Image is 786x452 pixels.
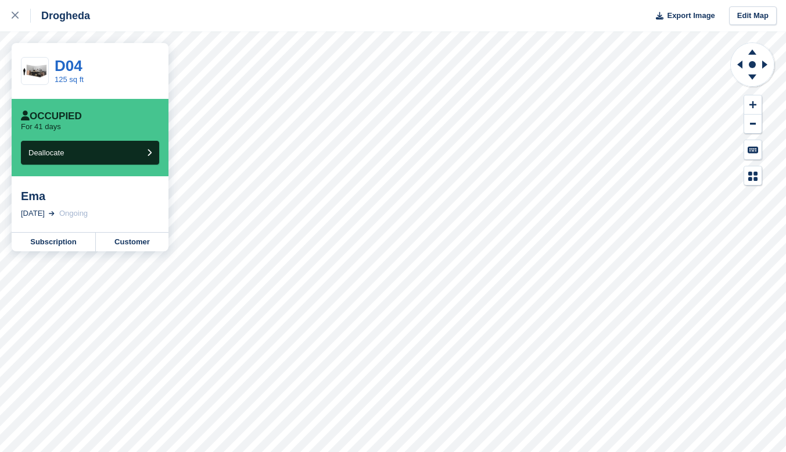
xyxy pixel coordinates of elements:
div: Occupied [21,111,82,122]
button: Export Image [649,6,715,26]
button: Zoom Out [744,115,762,134]
p: For 41 days [21,122,61,131]
span: Export Image [667,10,715,22]
a: D04 [55,57,82,74]
div: Ema [21,189,159,203]
span: Deallocate [28,148,64,157]
button: Zoom In [744,95,762,115]
a: Edit Map [729,6,777,26]
button: Keyboard Shortcuts [744,140,762,159]
img: arrow-right-light-icn-cde0832a797a2874e46488d9cf13f60e5c3a73dbe684e267c42b8395dfbc2abf.svg [49,211,55,216]
a: Subscription [12,233,96,251]
a: Customer [96,233,168,251]
div: Drogheda [31,9,90,23]
a: 125 sq ft [55,75,84,84]
div: [DATE] [21,208,45,219]
button: Deallocate [21,141,159,165]
img: 125-sqft-unit%20(6).jpg [21,61,48,81]
div: Ongoing [59,208,88,219]
button: Map Legend [744,166,762,186]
